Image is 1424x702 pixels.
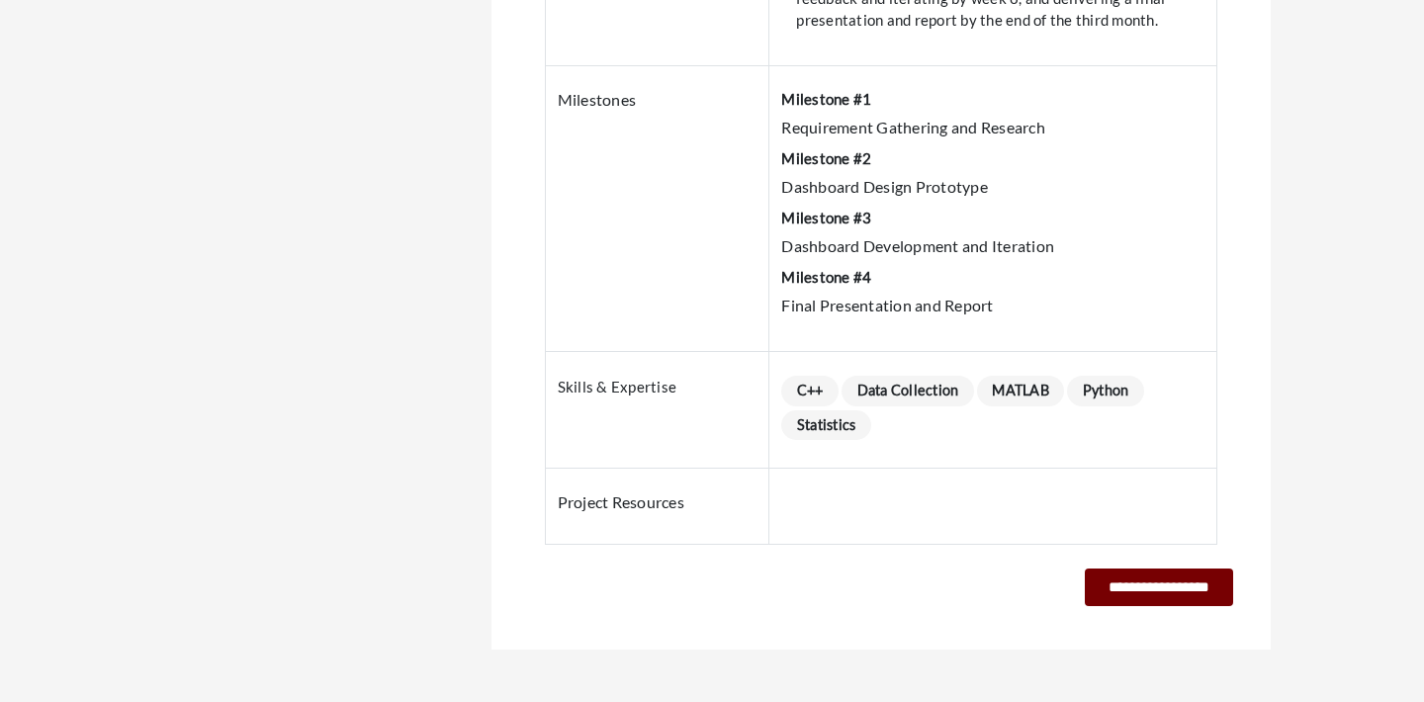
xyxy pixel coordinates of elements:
p: Final Presentation and Report [781,294,1204,317]
span: MATLAB [977,376,1064,406]
h6: Milestone #3 [781,209,1204,226]
span: Python [1067,376,1143,406]
div: Skills & Expertise [545,352,769,470]
span: Statistics [781,410,870,441]
h6: Milestone #2 [781,149,1204,167]
h6: Milestone #1 [781,90,1204,108]
p: Dashboard Design Prototype [781,175,1204,199]
h4: Project Resources [558,492,757,511]
h6: Milestone #4 [781,268,1204,286]
p: Dashboard Development and Iteration [781,234,1204,258]
p: Requirement Gathering and Research [781,116,1204,139]
span: C++ [781,376,839,406]
span: Data Collection [842,376,974,406]
h4: Milestones [558,90,757,109]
